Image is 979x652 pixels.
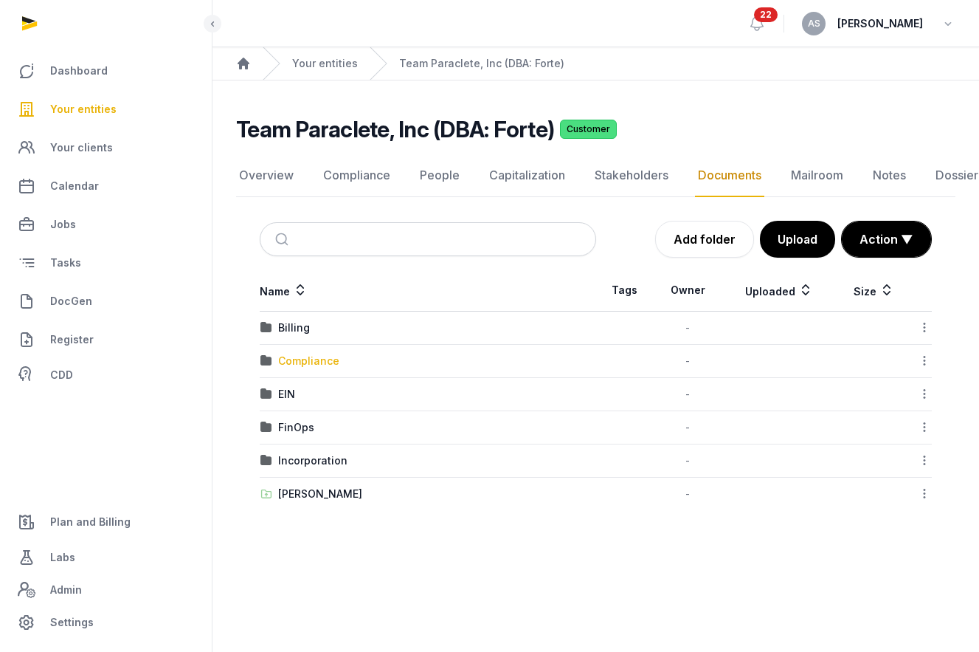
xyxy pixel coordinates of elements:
[835,270,912,312] th: Size
[212,47,979,80] nav: Breadcrumb
[278,453,347,468] div: Incorporation
[50,331,94,349] span: Register
[260,455,272,467] img: folder.svg
[653,445,722,478] td: -
[50,216,76,233] span: Jobs
[50,614,94,631] span: Settings
[12,322,200,357] a: Register
[260,355,272,367] img: folder.svg
[236,154,297,197] a: Overview
[695,154,764,197] a: Documents
[278,320,310,335] div: Billing
[486,154,568,197] a: Capitalization
[802,12,826,35] button: AS
[260,422,272,433] img: folder.svg
[320,154,393,197] a: Compliance
[236,116,554,143] h2: Team Paraclete, Inc (DBA: Forte)
[278,354,339,368] div: Compliance
[653,411,722,445] td: -
[12,504,200,540] a: Plan and Billing
[653,345,722,378] td: -
[653,378,722,411] td: -
[842,222,931,257] button: Action ▼
[12,360,200,390] a: CDD
[12,53,200,89] a: Dashboard
[12,207,200,242] a: Jobs
[12,130,200,165] a: Your clients
[278,420,314,435] div: FinOps
[399,56,564,71] a: Team Paraclete, Inc (DBA: Forte)
[266,223,301,255] button: Submit
[837,15,923,32] span: [PERSON_NAME]
[260,270,596,312] th: Name
[50,292,92,310] span: DocGen
[50,254,81,272] span: Tasks
[754,7,778,22] span: 22
[12,605,200,640] a: Settings
[596,270,654,312] th: Tags
[50,549,75,566] span: Labs
[260,388,272,400] img: folder.svg
[417,154,463,197] a: People
[12,575,200,605] a: Admin
[760,221,835,258] button: Upload
[12,92,200,127] a: Your entities
[50,62,108,80] span: Dashboard
[12,245,200,281] a: Tasks
[655,221,754,258] a: Add folder
[50,177,99,195] span: Calendar
[12,540,200,575] a: Labs
[788,154,846,197] a: Mailroom
[592,154,671,197] a: Stakeholders
[50,366,73,384] span: CDD
[870,154,909,197] a: Notes
[50,139,113,157] span: Your clients
[278,387,295,402] div: EIN
[12,284,200,319] a: DocGen
[653,270,722,312] th: Owner
[50,513,131,531] span: Plan and Billing
[50,581,82,599] span: Admin
[278,487,362,501] div: [PERSON_NAME]
[12,168,200,204] a: Calendar
[292,56,358,71] a: Your entities
[560,120,617,139] span: Customer
[653,478,722,511] td: -
[722,270,835,312] th: Uploaded
[808,19,820,28] span: AS
[653,312,722,345] td: -
[260,322,272,334] img: folder.svg
[236,154,955,197] nav: Tabs
[260,488,272,500] img: folder-upload.svg
[50,100,117,118] span: Your entities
